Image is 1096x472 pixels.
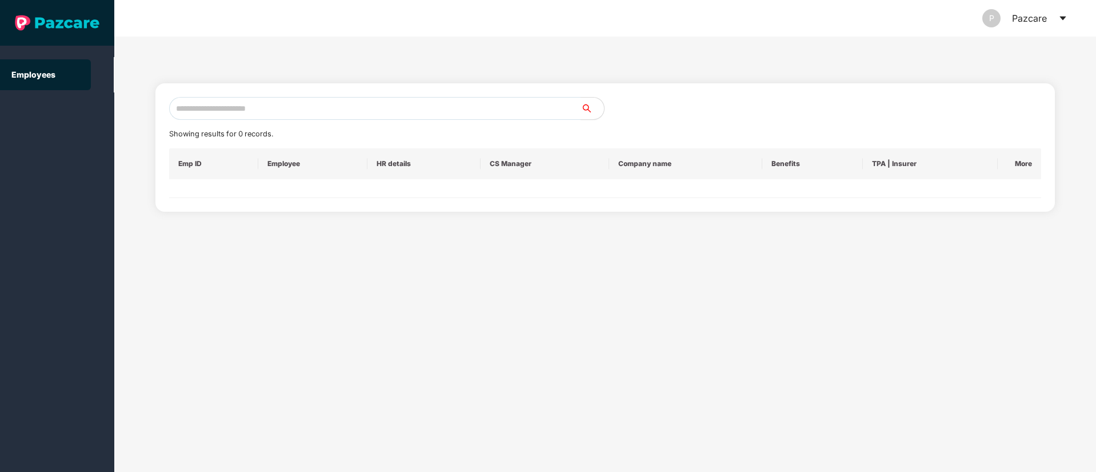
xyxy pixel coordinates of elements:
[169,130,273,138] span: Showing results for 0 records.
[481,148,609,179] th: CS Manager
[762,148,863,179] th: Benefits
[11,70,55,79] a: Employees
[1058,14,1067,23] span: caret-down
[609,148,762,179] th: Company name
[998,148,1041,179] th: More
[989,9,994,27] span: P
[169,148,259,179] th: Emp ID
[863,148,998,179] th: TPA | Insurer
[581,104,604,113] span: search
[581,97,605,120] button: search
[258,148,367,179] th: Employee
[367,148,480,179] th: HR details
